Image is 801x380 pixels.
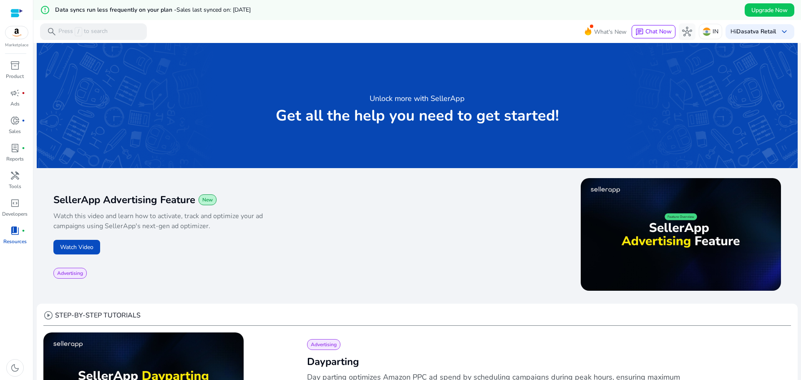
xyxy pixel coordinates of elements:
img: amazon.svg [5,26,28,39]
img: maxresdefault.jpg [581,178,781,291]
p: Resources [3,238,27,245]
span: lab_profile [10,143,20,153]
span: fiber_manual_record [22,119,25,122]
span: inventory_2 [10,60,20,70]
p: IN [713,24,718,39]
span: fiber_manual_record [22,146,25,150]
span: code_blocks [10,198,20,208]
button: Watch Video [53,240,100,254]
img: in.svg [703,28,711,36]
span: book_4 [10,226,20,236]
p: Sales [9,128,21,135]
h2: Dayparting [307,355,778,368]
span: SellerApp Advertising Feature [53,193,195,206]
p: Ads [10,100,20,108]
button: chatChat Now [632,25,675,38]
div: STEP-BY-STEP TUTORIALS [43,310,141,320]
button: Upgrade Now [745,3,794,17]
p: Press to search [58,27,108,36]
span: / [75,27,82,36]
span: search [47,27,57,37]
span: dark_mode [10,363,20,373]
span: keyboard_arrow_down [779,27,789,37]
span: Upgrade Now [751,6,788,15]
h3: Unlock more with SellerApp [370,93,465,104]
mat-icon: error_outline [40,5,50,15]
p: Get all the help you need to get started! [276,108,559,124]
button: hub [679,23,695,40]
span: chat [635,28,644,36]
p: Reports [6,155,24,163]
span: Advertising [311,341,337,348]
p: Developers [2,210,28,218]
span: campaign [10,88,20,98]
b: Dasatva Retail [736,28,776,35]
span: hub [682,27,692,37]
span: Sales last synced on: [DATE] [176,6,251,14]
p: Marketplace [5,42,28,48]
p: Hi [730,29,776,35]
span: donut_small [10,116,20,126]
p: Tools [9,183,21,190]
h5: Data syncs run less frequently on your plan - [55,7,251,14]
span: Chat Now [645,28,672,35]
span: fiber_manual_record [22,91,25,95]
span: play_circle [43,310,53,320]
p: Watch this video and learn how to activate, track and optimize your ad campaigns using SellerApp'... [53,211,296,231]
span: Advertising [57,270,83,277]
p: Product [6,73,24,80]
span: fiber_manual_record [22,229,25,232]
span: handyman [10,171,20,181]
span: What's New [594,25,627,39]
span: New [202,196,213,203]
